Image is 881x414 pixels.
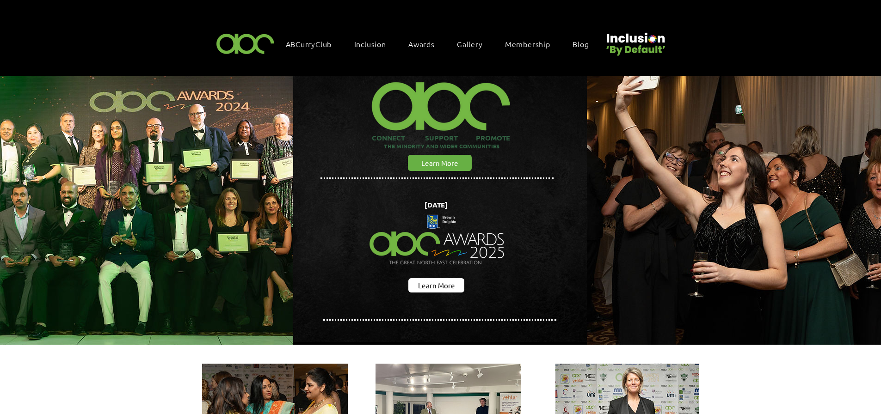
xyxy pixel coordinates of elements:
[404,34,449,54] div: Awards
[505,39,550,49] span: Membership
[452,34,497,54] a: Gallery
[372,133,510,142] span: CONNECT SUPPORT PROMOTE
[384,142,499,150] span: THE MINORITY AND WIDER COMMUNITIES
[408,278,464,292] a: Learn More
[354,39,386,49] span: Inclusion
[603,25,667,57] img: Untitled design (22).png
[408,39,435,49] span: Awards
[568,34,603,54] a: Blog
[286,39,332,49] span: ABCurryClub
[361,198,513,283] img: Northern Insights Double Pager Apr 2025.png
[281,34,346,54] a: ABCurryClub
[293,76,587,342] img: abc background hero black.png
[425,200,448,209] span: [DATE]
[421,158,458,168] span: Learn More
[573,39,589,49] span: Blog
[350,34,400,54] div: Inclusion
[281,34,603,54] nav: Site
[367,70,515,133] img: ABC-Logo-Blank-Background-01-01-2_edited.png
[408,155,472,171] a: Learn More
[214,30,277,57] img: ABC-Logo-Blank-Background-01-01-2.png
[418,280,455,290] span: Learn More
[500,34,564,54] a: Membership
[457,39,483,49] span: Gallery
